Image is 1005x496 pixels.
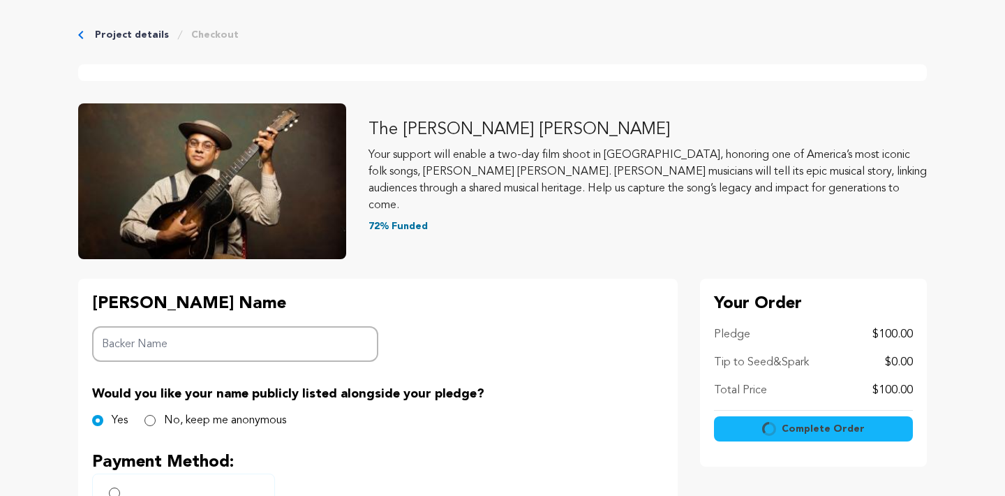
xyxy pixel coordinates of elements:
[714,382,767,399] p: Total Price
[112,412,128,429] label: Yes
[368,219,927,233] p: 72% Funded
[92,326,378,362] input: Backer Name
[714,326,750,343] p: Pledge
[714,416,913,442] button: Complete Order
[78,103,346,259] img: The Liza Jane Sessions image
[872,382,913,399] p: $100.00
[885,354,913,371] p: $0.00
[164,412,286,429] label: No, keep me anonymous
[872,326,913,343] p: $100.00
[782,422,865,436] span: Complete Order
[714,293,913,315] p: Your Order
[92,451,664,474] p: Payment Method:
[95,28,169,42] a: Project details
[368,119,927,141] p: The [PERSON_NAME] [PERSON_NAME]
[78,28,927,42] div: Breadcrumb
[191,28,239,42] a: Checkout
[714,354,809,371] p: Tip to Seed&Spark
[92,293,378,315] p: [PERSON_NAME] Name
[92,384,664,404] p: Would you like your name publicly listed alongside your pledge?
[368,147,927,214] p: Your support will enable a two-day film shoot in [GEOGRAPHIC_DATA], honoring one of America’s mos...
